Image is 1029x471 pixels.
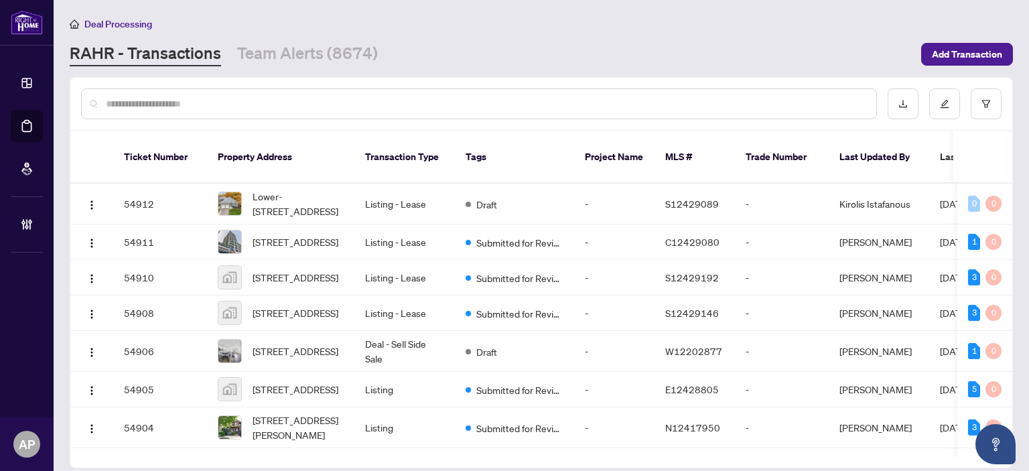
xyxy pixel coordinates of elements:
div: 3 [968,305,980,321]
div: 0 [985,269,1002,285]
span: [DATE] [940,271,969,283]
th: Ticket Number [113,131,207,184]
div: 1 [968,343,980,359]
span: [STREET_ADDRESS] [253,306,338,320]
div: 5 [968,381,980,397]
th: Tags [455,131,574,184]
span: Submitted for Review [476,235,563,250]
span: Draft [476,197,497,212]
span: [STREET_ADDRESS] [253,270,338,285]
img: Logo [86,238,97,249]
div: 0 [985,196,1002,212]
button: Logo [81,267,102,288]
td: Listing - Lease [354,295,455,331]
td: [PERSON_NAME] [829,224,929,260]
span: [STREET_ADDRESS] [253,382,338,397]
img: Logo [86,273,97,284]
td: [PERSON_NAME] [829,295,929,331]
span: N12417950 [665,421,720,433]
td: 54911 [113,224,207,260]
td: [PERSON_NAME] [829,372,929,407]
button: Logo [81,379,102,400]
img: Logo [86,423,97,434]
td: Listing - Lease [354,224,455,260]
td: - [574,295,655,331]
img: thumbnail-img [218,378,241,401]
th: Trade Number [735,131,829,184]
span: [DATE] [940,307,969,319]
td: - [735,184,829,224]
td: - [574,331,655,372]
span: [DATE] [940,421,969,433]
button: download [888,88,918,119]
a: Team Alerts (8674) [237,42,378,66]
div: 0 [985,234,1002,250]
td: Listing - Lease [354,184,455,224]
th: Property Address [207,131,354,184]
div: 0 [985,305,1002,321]
td: - [574,372,655,407]
button: Open asap [975,424,1016,464]
span: S12429089 [665,198,719,210]
span: Lower-[STREET_ADDRESS] [253,189,344,218]
button: edit [929,88,960,119]
td: - [735,372,829,407]
td: - [735,407,829,448]
span: [STREET_ADDRESS] [253,344,338,358]
td: Listing [354,407,455,448]
td: - [735,295,829,331]
span: [STREET_ADDRESS] [253,234,338,249]
span: [DATE] [940,345,969,357]
td: Kirolis Istafanous [829,184,929,224]
th: Last Updated By [829,131,929,184]
span: edit [940,99,949,109]
div: 3 [968,269,980,285]
td: Listing [354,372,455,407]
div: 0 [985,343,1002,359]
div: 0 [968,196,980,212]
span: Deal Processing [84,18,152,30]
div: 0 [985,419,1002,435]
th: Project Name [574,131,655,184]
button: filter [971,88,1002,119]
td: - [574,260,655,295]
td: - [735,224,829,260]
img: logo [11,10,43,35]
td: - [574,184,655,224]
span: S12429192 [665,271,719,283]
button: Logo [81,417,102,438]
span: Add Transaction [932,44,1002,65]
span: Submitted for Review [476,383,563,397]
img: Logo [86,385,97,396]
div: 3 [968,419,980,435]
th: MLS # [655,131,735,184]
img: thumbnail-img [218,230,241,253]
td: Listing - Lease [354,260,455,295]
button: Logo [81,193,102,214]
td: - [735,331,829,372]
span: AP [19,435,35,454]
td: - [574,224,655,260]
img: thumbnail-img [218,301,241,324]
span: Submitted for Review [476,421,563,435]
span: Last Modified Date [940,149,1022,164]
td: [PERSON_NAME] [829,407,929,448]
button: Logo [81,302,102,324]
span: S12429146 [665,307,719,319]
span: [DATE] [940,383,969,395]
td: 54906 [113,331,207,372]
td: - [735,260,829,295]
span: [DATE] [940,198,969,210]
span: [STREET_ADDRESS][PERSON_NAME] [253,413,344,442]
div: 1 [968,234,980,250]
td: 54904 [113,407,207,448]
img: Logo [86,309,97,320]
span: [DATE] [940,236,969,248]
span: filter [981,99,991,109]
img: thumbnail-img [218,340,241,362]
span: Draft [476,344,497,359]
span: C12429080 [665,236,719,248]
img: thumbnail-img [218,192,241,215]
td: 54905 [113,372,207,407]
span: home [70,19,79,29]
